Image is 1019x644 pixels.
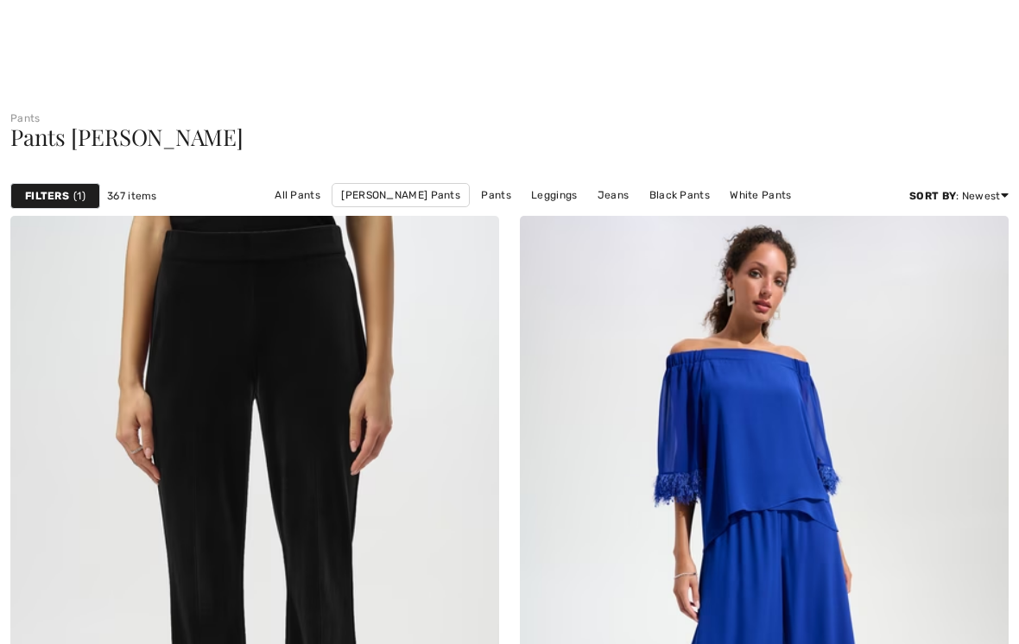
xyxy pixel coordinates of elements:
[107,188,157,204] span: 367 items
[522,184,585,206] a: Leggings
[909,190,956,202] strong: Sort By
[10,122,244,152] span: Pants [PERSON_NAME]
[589,184,638,206] a: Jeans
[10,112,41,124] a: Pants
[907,592,1002,635] iframe: Opens a widget where you can chat to one of our agents
[426,207,502,230] a: Navy Pants
[909,188,1009,204] div: : Newest
[266,184,329,206] a: All Pants
[25,188,69,204] strong: Filters
[332,183,470,207] a: [PERSON_NAME] Pants
[504,207,641,230] a: [PERSON_NAME] Pants
[721,184,800,206] a: White Pants
[641,184,718,206] a: Black Pants
[472,184,520,206] a: Pants
[73,188,85,204] span: 1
